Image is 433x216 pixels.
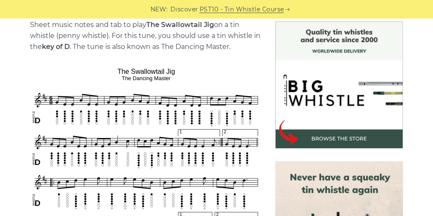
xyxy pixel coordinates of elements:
[200,5,284,14] a: PST10 - Tin Whistle Course
[30,19,263,52] p: Sheet music notes and tab to play on a tin whistle (penny whistle). For this tune, you should use...
[42,43,70,51] strong: key of D
[275,22,403,148] img: BigWhistle Tin Whistle Store
[151,5,168,14] span: NEW:
[146,21,214,29] strong: The Swallowtail Jig
[170,5,198,14] span: Discover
